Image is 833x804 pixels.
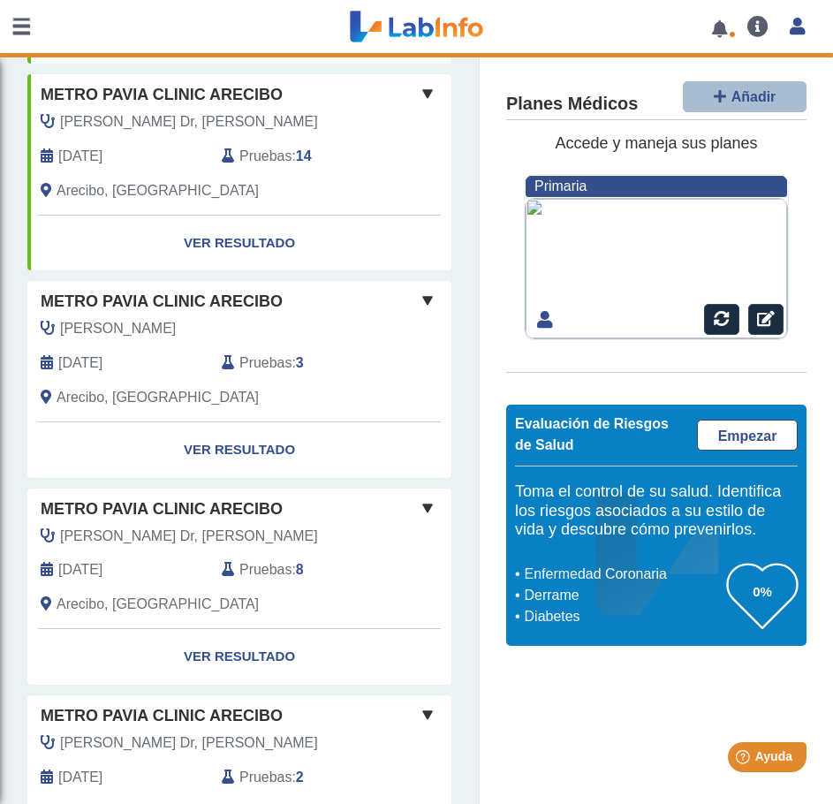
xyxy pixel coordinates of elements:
span: Empezar [718,429,777,444]
span: Metro Pavia Clinic Arecibo [41,497,283,521]
span: Pruebas [239,559,292,580]
div: : [208,767,390,788]
li: Diabetes [519,606,727,627]
a: Ver Resultado [27,422,451,478]
li: Derrame [519,585,727,606]
div: : [208,559,390,580]
span: Pruebas [239,767,292,788]
span: Pruebas [239,353,292,374]
span: Orraca Dr, Carlos [60,526,318,547]
b: 3 [296,355,304,370]
li: Enfermedad Coronaria [519,564,727,585]
span: Orraca Dr, Carlos [60,732,318,754]
b: 2 [296,770,304,785]
b: 14 [296,148,312,163]
iframe: Help widget launcher [676,735,814,785]
span: Metro Pavia Clinic Arecibo [41,290,283,314]
span: Primaria [534,178,587,193]
span: Goitia, Dario [60,318,176,339]
span: Orraca Dr, Carlos [60,111,318,133]
span: Metro Pavia Clinic Arecibo [41,83,283,107]
span: 2024-08-15 [58,767,102,788]
a: Ver Resultado [27,629,451,685]
span: Metro Pavia Clinic Arecibo [41,704,283,728]
span: Evaluación de Riesgos de Salud [515,416,669,452]
a: Ver Resultado [27,216,451,271]
span: Añadir [731,89,776,104]
div: : [208,353,390,374]
span: 2025-10-03 [58,353,102,374]
h5: Toma el control de su salud. Identifica los riesgos asociados a su estilo de vida y descubre cómo... [515,482,798,540]
span: Arecibo, PR [57,594,259,615]
h3: 0% [727,580,798,603]
span: Arecibo, PR [57,387,259,408]
button: Añadir [683,81,806,112]
a: Empezar [697,420,798,451]
span: Accede y maneja sus planes [555,134,757,152]
span: Arecibo, PR [57,180,259,201]
b: 8 [296,562,304,577]
span: 1899-12-30 [58,146,102,167]
span: Pruebas [239,146,292,167]
h4: Planes Médicos [506,94,638,115]
span: 2025-03-03 [58,559,102,580]
div: : [208,146,390,167]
